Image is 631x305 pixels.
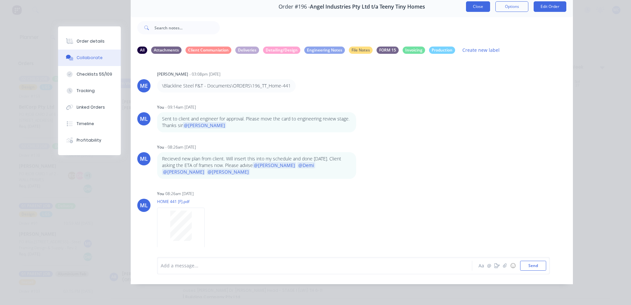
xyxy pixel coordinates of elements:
[297,162,315,168] span: @Demi
[58,116,121,132] button: Timeline
[279,4,310,10] span: Order #196 -
[185,47,231,54] div: Client Communiation
[235,47,259,54] div: Deliveries
[58,132,121,149] button: Profitability
[189,71,220,77] div: - 03:08pm [DATE]
[162,83,291,89] p: \Blackline Steel F&T - Documents\ORDERS\196_TT_Home-441
[377,47,399,54] div: FORM 15
[162,169,205,175] span: @[PERSON_NAME]
[466,1,490,12] button: Close
[77,38,105,44] div: Order details
[157,191,164,197] div: You
[140,201,148,209] div: ML
[509,262,517,270] button: ☺
[485,262,493,270] button: @
[58,66,121,83] button: Checklists 55/109
[162,155,351,176] p: Recieved new plan from client. Will insert this into my schedule and done [DATE]. Client asking t...
[58,50,121,66] button: Collaborate
[162,116,351,129] p: Sent to client and engineer for approval. Please move the card to engineering review stage. Thank...
[151,47,182,54] div: Attachments
[183,122,226,128] span: @[PERSON_NAME]
[165,104,196,110] div: - 09:14am [DATE]
[165,191,194,197] div: 08:26am [DATE]
[534,1,566,12] button: Edit Order
[263,47,300,54] div: Detailing/Design
[310,4,425,10] span: Angel Industries Pty Ltd t/a Teeny Tiny Homes
[58,33,121,50] button: Order details
[349,47,373,54] div: File Notes
[165,144,196,150] div: - 08:26am [DATE]
[304,47,345,54] div: Engineering Notes
[429,47,455,54] div: Production
[459,46,503,54] button: Create new label
[157,104,164,110] div: You
[137,47,147,54] div: All
[154,21,220,34] input: Search notes...
[495,1,528,12] button: Options
[77,71,112,77] div: Checklists 55/109
[477,262,485,270] button: Aa
[403,47,425,54] div: Invoicing
[253,162,296,168] span: @[PERSON_NAME]
[157,71,188,77] div: [PERSON_NAME]
[58,99,121,116] button: Linked Orders
[77,121,94,127] div: Timeline
[77,55,103,61] div: Collaborate
[157,144,164,150] div: You
[77,104,105,110] div: Linked Orders
[140,82,148,90] div: ME
[207,169,250,175] span: @[PERSON_NAME]
[140,115,148,123] div: ML
[140,155,148,163] div: ML
[77,137,101,143] div: Profitability
[157,199,211,204] p: HOME 441 [F].pdf
[58,83,121,99] button: Tracking
[520,261,546,271] button: Send
[77,88,95,94] div: Tracking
